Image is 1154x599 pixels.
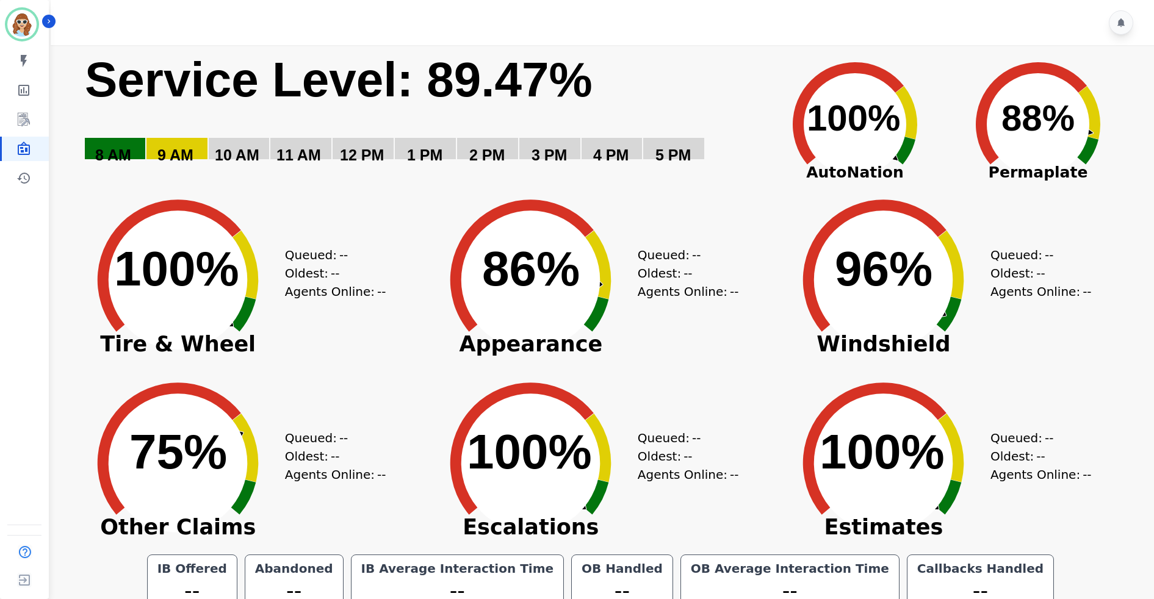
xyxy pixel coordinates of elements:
[114,242,239,296] text: 100%
[688,562,892,575] div: OB Average Interaction Time
[638,246,729,264] div: Queued:
[469,146,505,163] text: 2 PM
[285,246,377,264] div: Queued:
[990,282,1094,301] div: Agents Online:
[947,161,1130,184] span: Permaplate
[407,146,442,163] text: 1 PM
[1083,282,1091,301] span: --
[777,338,990,350] span: Windshield
[157,146,193,163] text: 9 AM
[331,264,339,282] span: --
[276,146,321,163] text: 11 AM
[1036,447,1045,465] span: --
[683,264,692,282] span: --
[339,429,348,447] span: --
[835,242,932,296] text: 96%
[1083,465,1091,484] span: --
[359,562,557,575] div: IB Average Interaction Time
[1045,246,1053,264] span: --
[285,429,377,447] div: Queued:
[331,447,339,465] span: --
[285,465,389,484] div: Agents Online:
[777,521,990,533] span: Estimates
[638,447,729,465] div: Oldest:
[7,10,37,39] img: Bordered avatar
[71,521,285,533] span: Other Claims
[71,338,285,350] span: Tire & Wheel
[253,562,336,575] div: Abandoned
[285,264,377,282] div: Oldest:
[638,264,729,282] div: Oldest:
[579,562,665,575] div: OB Handled
[1045,429,1053,447] span: --
[820,425,945,479] text: 100%
[285,282,389,301] div: Agents Online:
[763,161,947,184] span: AutoNation
[340,146,384,163] text: 12 PM
[730,282,738,301] span: --
[1001,98,1075,138] text: 88%
[730,465,738,484] span: --
[638,282,741,301] div: Agents Online:
[85,52,593,107] text: Service Level: 89.47%
[155,562,229,575] div: IB Offered
[990,264,1082,282] div: Oldest:
[990,246,1082,264] div: Queued:
[1036,264,1045,282] span: --
[990,429,1082,447] div: Queued:
[467,425,592,479] text: 100%
[285,447,377,465] div: Oldest:
[532,146,567,163] text: 3 PM
[593,146,629,163] text: 4 PM
[692,429,701,447] span: --
[990,447,1082,465] div: Oldest:
[915,562,1046,575] div: Callbacks Handled
[482,242,580,296] text: 86%
[807,98,900,138] text: 100%
[95,146,131,163] text: 8 AM
[683,447,692,465] span: --
[638,429,729,447] div: Queued:
[377,465,386,484] span: --
[990,465,1094,484] div: Agents Online:
[377,282,386,301] span: --
[215,146,259,163] text: 10 AM
[638,465,741,484] div: Agents Online:
[692,246,701,264] span: --
[129,425,227,479] text: 75%
[424,338,638,350] span: Appearance
[655,146,691,163] text: 5 PM
[84,50,756,181] svg: Service Level: 0%
[339,246,348,264] span: --
[424,521,638,533] span: Escalations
